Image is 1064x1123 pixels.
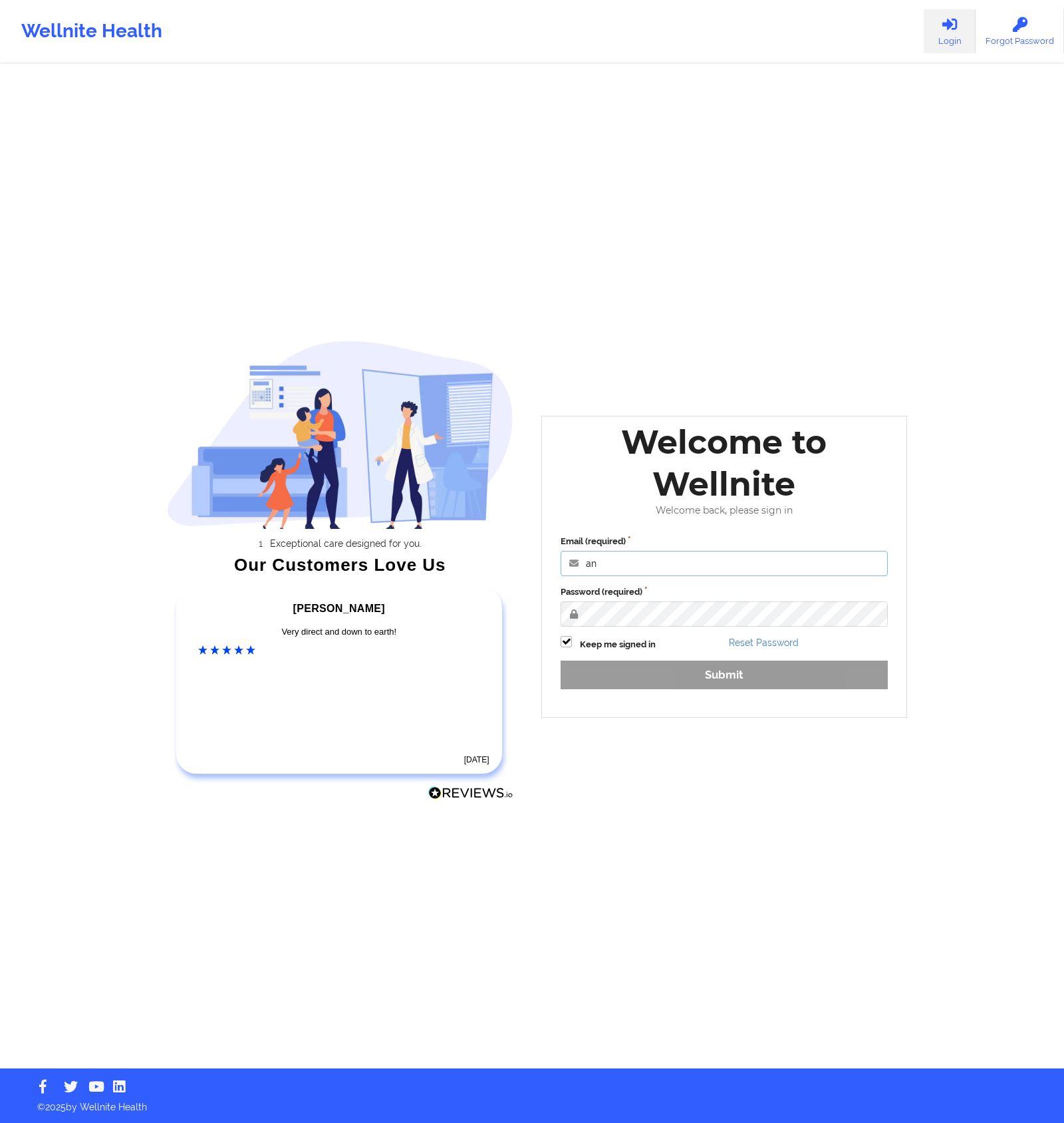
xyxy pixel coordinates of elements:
div: Our Customers Love Us [167,558,514,571]
div: Welcome to Wellnite [551,421,897,505]
img: wellnite-auth-hero_200.c722682e.png [167,340,514,528]
div: Very direct and down to earth! [198,625,480,639]
label: Email (required) [561,535,888,548]
div: Welcome back, please sign in [551,505,897,516]
img: Reviews.io Logo [428,786,513,800]
time: [DATE] [464,755,489,764]
a: Forgot Password [976,9,1064,53]
span: [PERSON_NAME] [293,603,385,614]
label: Keep me signed in [580,638,656,651]
p: © 2025 by Wellnite Health [28,1091,1036,1114]
a: Reset Password [729,637,799,648]
a: Login [924,9,976,53]
a: Reviews.io Logo [428,786,513,804]
label: Password (required) [561,585,888,599]
li: Exceptional care designed for you. [178,538,513,549]
input: Email address [561,551,888,576]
